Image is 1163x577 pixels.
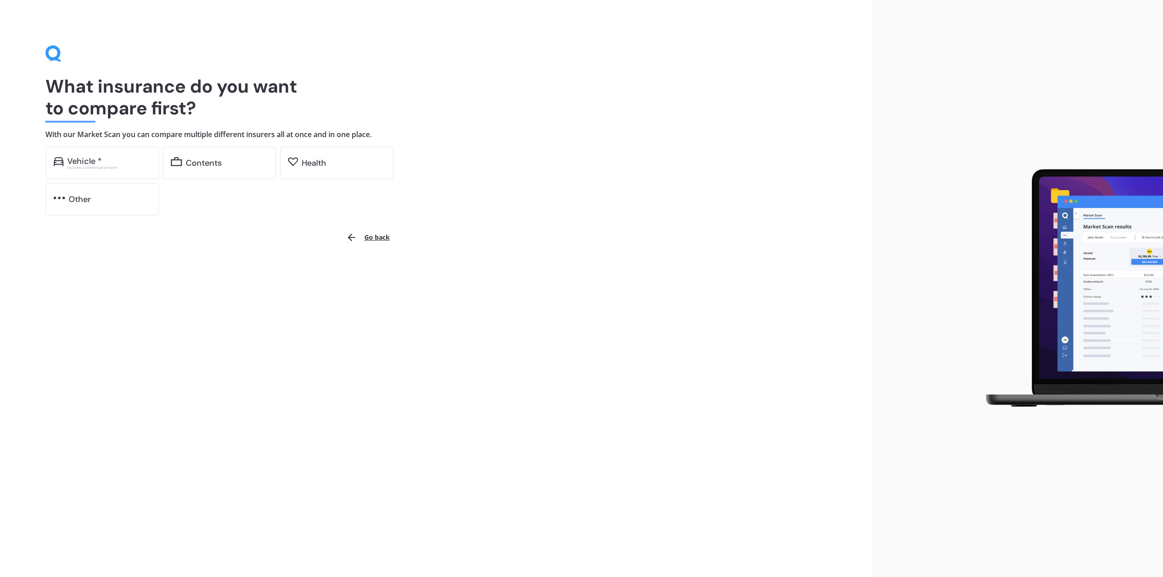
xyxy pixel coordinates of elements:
button: Go back [341,227,395,248]
img: content.01f40a52572271636b6f.svg [171,157,182,166]
img: laptop.webp [973,164,1163,414]
h4: With our Market Scan you can compare multiple different insurers all at once and in one place. [45,130,827,139]
div: Vehicle * [67,157,102,166]
h1: What insurance do you want to compare first? [45,75,827,119]
div: Contents [186,158,222,168]
div: Health [302,158,326,168]
img: health.62746f8bd298b648b488.svg [288,157,298,166]
div: Other [69,195,91,204]
div: Excludes commercial vehicles [67,166,151,169]
img: other.81dba5aafe580aa69f38.svg [54,193,65,202]
img: car.f15378c7a67c060ca3f3.svg [54,157,64,166]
